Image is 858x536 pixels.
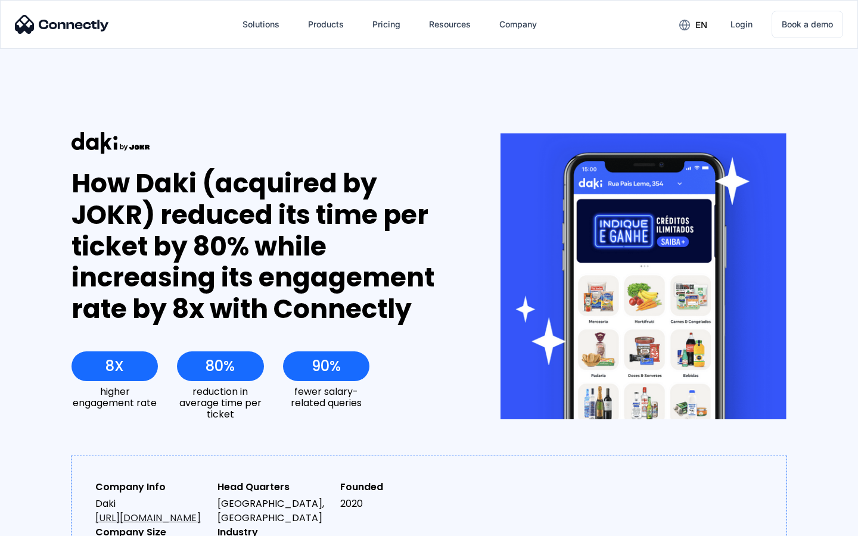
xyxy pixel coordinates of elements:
div: Company Info [95,480,208,494]
a: Book a demo [772,11,843,38]
div: How Daki (acquired by JOKR) reduced its time per ticket by 80% while increasing its engagement ra... [71,168,457,325]
div: en [670,15,716,33]
div: Company [490,10,546,39]
div: 8X [105,358,124,375]
div: Resources [429,16,471,33]
div: Login [730,16,753,33]
div: 2020 [340,497,453,511]
div: Pricing [372,16,400,33]
a: Login [721,10,762,39]
div: Products [299,10,353,39]
ul: Language list [24,515,71,532]
div: en [695,17,707,33]
a: Pricing [363,10,410,39]
div: higher engagement rate [71,386,158,409]
div: Founded [340,480,453,494]
img: Connectly Logo [15,15,109,34]
div: fewer salary-related queries [283,386,369,409]
aside: Language selected: English [12,515,71,532]
div: Solutions [243,16,279,33]
div: Daki [95,497,208,525]
div: [GEOGRAPHIC_DATA], [GEOGRAPHIC_DATA] [217,497,330,525]
div: 80% [206,358,235,375]
div: Solutions [233,10,289,39]
div: Products [308,16,344,33]
div: Resources [419,10,480,39]
a: [URL][DOMAIN_NAME] [95,511,201,525]
div: reduction in average time per ticket [177,386,263,420]
div: Company [499,16,537,33]
div: 90% [312,358,341,375]
div: Head Quarters [217,480,330,494]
